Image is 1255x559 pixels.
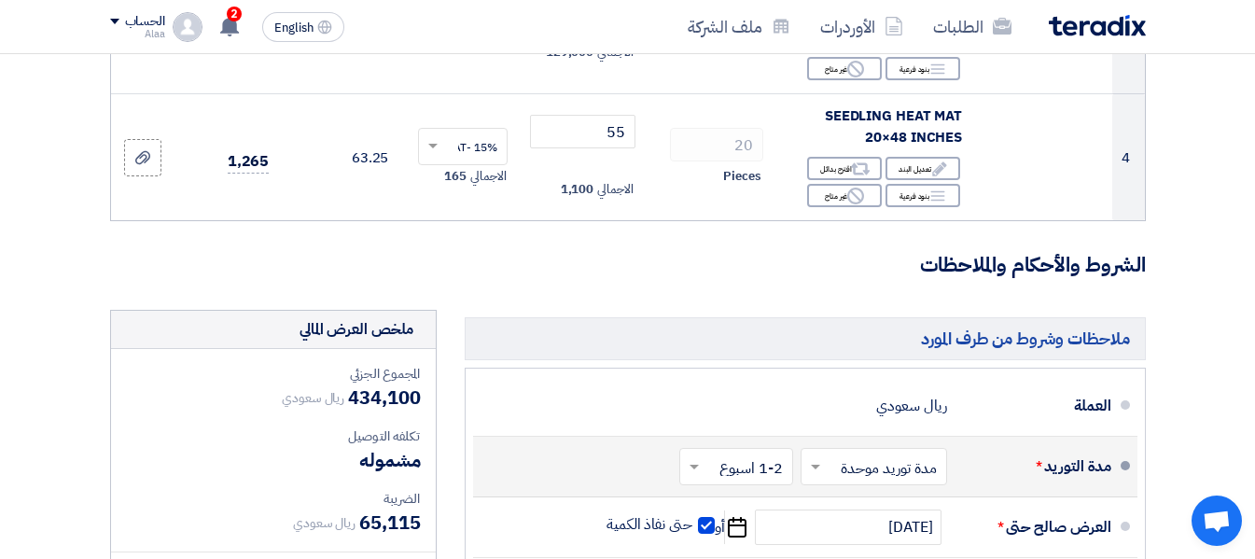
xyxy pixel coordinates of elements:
h5: ملاحظات وشروط من طرف المورد [465,317,1146,359]
input: أدخل سعر الوحدة [530,115,634,148]
div: بنود فرعية [885,57,960,80]
span: ريال سعودي [293,513,356,533]
div: مدة التوريد [962,444,1111,489]
a: ملف الشركة [673,5,805,49]
span: الاجمالي [597,180,633,199]
div: العملة [962,384,1111,428]
div: اقترح بدائل [807,157,882,180]
a: دردشة مفتوحة [1192,496,1242,546]
div: الحساب [125,14,165,30]
div: ملخص العرض المالي [300,318,413,341]
img: profile_test.png [173,12,202,42]
span: 65,115 [359,509,420,537]
span: SEEDLING HEAT MAT 20×48 INCHES [825,105,962,147]
div: العرض صالح حتى [962,505,1111,550]
input: سنة-شهر-يوم [755,510,941,545]
div: تكلفه التوصيل [126,426,421,446]
a: الطلبات [918,5,1026,49]
td: 4 [1112,94,1144,221]
h3: الشروط والأحكام والملاحظات [110,251,1146,280]
input: RFQ_STEP1.ITEMS.2.AMOUNT_TITLE [670,128,763,161]
ng-select: VAT [418,128,508,165]
span: مشموله [359,446,420,474]
span: 1,100 [561,180,594,199]
span: 2 [227,7,242,21]
span: 1,265 [228,150,270,174]
div: غير متاح [807,184,882,207]
label: حتى نفاذ الكمية [607,515,715,534]
a: الأوردرات [805,5,918,49]
span: 165 [444,167,467,186]
span: ريال سعودي [282,388,344,408]
div: الضريبة [126,489,421,509]
img: Teradix logo [1049,15,1146,36]
span: 434,100 [348,384,420,412]
div: Alaa [110,29,165,39]
button: English [262,12,344,42]
span: Pieces [723,167,760,186]
span: الاجمالي [470,167,506,186]
div: المجموع الجزئي [126,364,421,384]
div: تعديل البند [885,157,960,180]
div: ريال سعودي [876,388,946,424]
div: غير متاح [807,57,882,80]
div: بنود فرعية [885,184,960,207]
td: 63.25 [284,94,403,221]
span: أو [715,518,725,537]
span: English [274,21,314,35]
